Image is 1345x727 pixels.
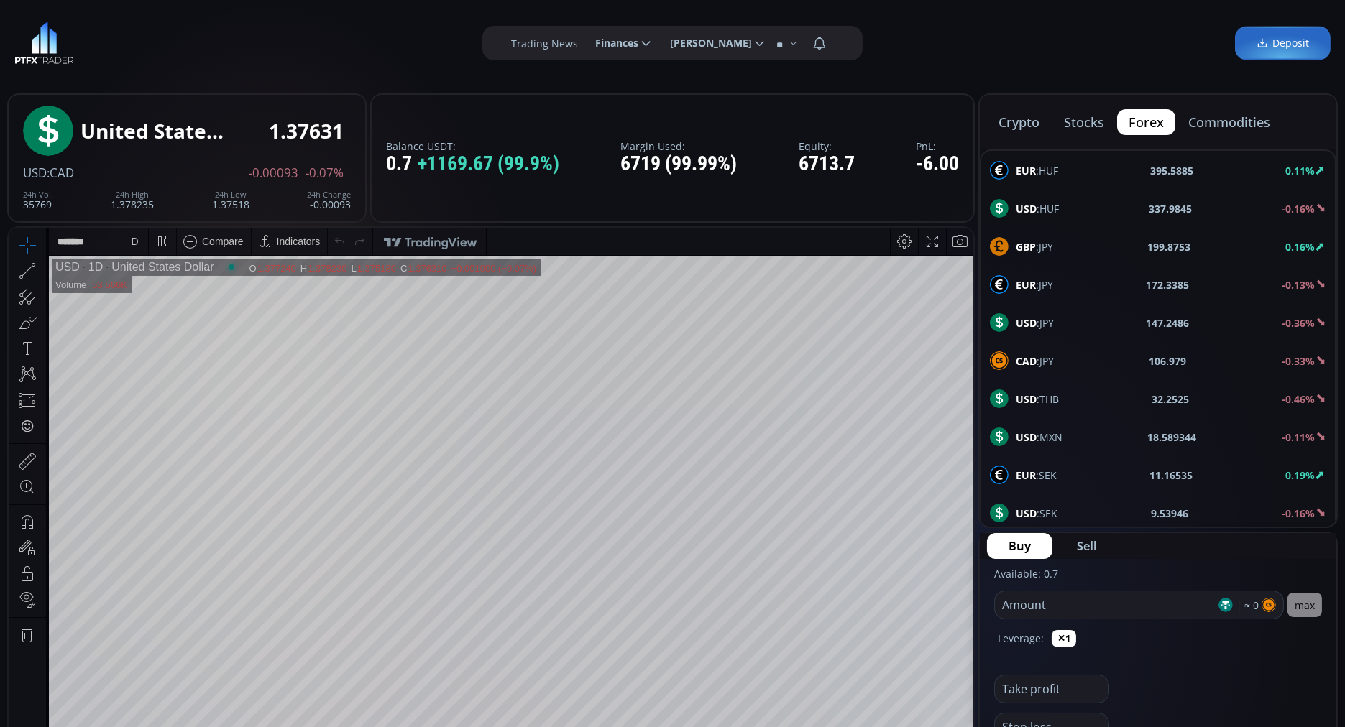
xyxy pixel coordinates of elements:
[1016,506,1037,520] b: USD
[216,33,229,46] div: Market open
[14,22,74,65] img: LOGO
[1016,277,1053,292] span: :JPY
[909,570,933,598] div: Toggle Log Scale
[142,578,153,590] div: 5d
[1016,430,1037,444] b: USD
[1282,354,1315,368] b: -0.33%
[193,570,216,598] div: Go to
[162,578,174,590] div: 1d
[1282,278,1315,292] b: -0.13%
[799,153,855,175] div: 6713.7
[292,35,299,46] div: H
[386,141,559,152] label: Balance USDT:
[585,29,638,57] span: Finances
[33,537,40,556] div: Hide Drawings Toolbar
[73,578,83,590] div: 1y
[802,578,871,590] span: 13:58:30 (UTC)
[418,153,559,175] span: +1169.67 (99.9%)
[914,578,928,590] div: log
[994,567,1058,580] label: Available: 0.7
[660,29,752,57] span: [PERSON_NAME]
[193,8,235,19] div: Compare
[1257,36,1309,51] span: Deposit
[1052,109,1116,135] button: stocks
[1016,354,1037,368] b: CAD
[1016,430,1062,445] span: :MXN
[1016,164,1036,177] b: EUR
[1016,468,1036,482] b: EUR
[1282,392,1315,406] b: -0.46%
[249,35,288,46] div: 1.377240
[1016,468,1057,483] span: :SEK
[299,35,338,46] div: 1.378230
[23,190,53,199] div: 24h Vol.
[93,578,107,590] div: 3m
[1016,163,1058,178] span: :HUF
[1151,506,1188,521] b: 9.53946
[620,141,737,152] label: Margin Used:
[1016,506,1057,521] span: :SEK
[1150,163,1193,178] b: 395.5885
[212,190,249,199] div: 24h Low
[83,52,118,62] div: 53.566K
[1239,598,1259,613] span: ≈ 0
[386,153,559,175] div: 0.7
[1285,164,1315,177] b: 0.11%
[1055,533,1119,559] button: Sell
[111,190,154,199] div: 24h High
[343,35,349,46] div: L
[241,35,249,46] div: O
[117,578,131,590] div: 1m
[1016,201,1059,216] span: :HUF
[1282,316,1315,330] b: -0.36%
[620,153,737,175] div: 6719 (99.99%)
[1146,277,1189,292] b: 172.3385
[1282,506,1315,520] b: -0.16%
[94,33,205,46] div: United States Dollar
[306,167,344,180] span: -0.07%
[889,570,909,598] div: Toggle Percentage
[1016,278,1036,292] b: EUR
[1016,353,1054,369] span: :JPY
[1285,468,1315,482] b: 0.19%
[13,192,24,205] div: 
[47,165,74,181] span: :CAD
[1009,537,1031,555] span: Buy
[23,165,47,181] span: USD
[987,109,1051,135] button: crypto
[1016,316,1037,330] b: USD
[1282,202,1315,216] b: -0.16%
[269,120,344,142] div: 1.37631
[1149,468,1193,483] b: 11.16535
[1282,430,1315,444] b: -0.11%
[47,33,71,46] div: USD
[1052,630,1076,647] button: ✕1
[1235,27,1331,60] a: Deposit
[797,570,876,598] button: 13:58:30 (UTC)
[1149,201,1192,216] b: 337.9845
[349,35,387,46] div: 1.375180
[1077,537,1097,555] span: Sell
[23,190,53,210] div: 35769
[212,190,249,210] div: 1.37518
[392,35,399,46] div: C
[998,631,1044,646] label: Leverage:
[122,8,129,19] div: D
[1016,392,1037,406] b: USD
[81,120,224,142] div: United States Dollar
[71,33,94,46] div: 1D
[307,190,351,199] div: 24h Change
[1148,239,1191,254] b: 199.8753
[916,141,959,152] label: PnL:
[1016,392,1059,407] span: :THB
[1285,240,1315,254] b: 0.16%
[511,36,578,51] label: Trading News
[1016,315,1054,330] span: :JPY
[1152,392,1189,407] b: 32.2525
[1117,109,1175,135] button: forex
[249,167,298,180] span: -0.00093
[307,190,351,210] div: -0.00093
[443,35,528,46] div: −0.001000 (−0.07%)
[916,153,959,175] div: -6.00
